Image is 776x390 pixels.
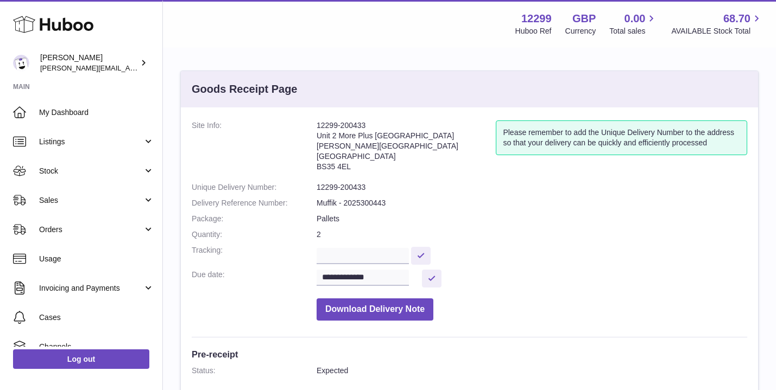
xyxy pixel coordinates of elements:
[192,198,317,208] dt: Delivery Reference Number:
[317,366,747,376] dd: Expected
[521,11,552,26] strong: 12299
[723,11,750,26] span: 68.70
[192,270,317,287] dt: Due date:
[39,312,154,323] span: Cases
[192,214,317,224] dt: Package:
[565,26,596,36] div: Currency
[496,120,747,155] div: Please remember to add the Unique Delivery Number to the address so that your delivery can be qui...
[39,107,154,118] span: My Dashboard
[39,283,143,293] span: Invoicing and Payments
[317,182,747,193] dd: 12299-200433
[317,198,747,208] dd: Muffik - 2025300443
[192,348,747,360] h3: Pre-receipt
[13,55,29,71] img: anthony@happyfeetplaymats.co.uk
[317,214,747,224] dd: Pallets
[572,11,596,26] strong: GBP
[39,166,143,176] span: Stock
[39,254,154,264] span: Usage
[39,342,154,352] span: Channels
[39,137,143,147] span: Listings
[192,366,317,376] dt: Status:
[40,53,138,73] div: [PERSON_NAME]
[671,26,763,36] span: AVAILABLE Stock Total
[609,26,658,36] span: Total sales
[515,26,552,36] div: Huboo Ref
[13,349,149,369] a: Log out
[317,120,496,177] address: 12299-200433 Unit 2 More Plus [GEOGRAPHIC_DATA] [PERSON_NAME][GEOGRAPHIC_DATA] [GEOGRAPHIC_DATA] ...
[40,63,218,72] span: [PERSON_NAME][EMAIL_ADDRESS][DOMAIN_NAME]
[624,11,646,26] span: 0.00
[317,229,747,240] dd: 2
[609,11,658,36] a: 0.00 Total sales
[671,11,763,36] a: 68.70 AVAILABLE Stock Total
[317,298,433,321] button: Download Delivery Note
[39,195,143,206] span: Sales
[192,245,317,264] dt: Tracking:
[39,225,143,235] span: Orders
[192,82,298,97] h3: Goods Receipt Page
[192,182,317,193] dt: Unique Delivery Number:
[192,120,317,177] dt: Site Info:
[192,229,317,240] dt: Quantity:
